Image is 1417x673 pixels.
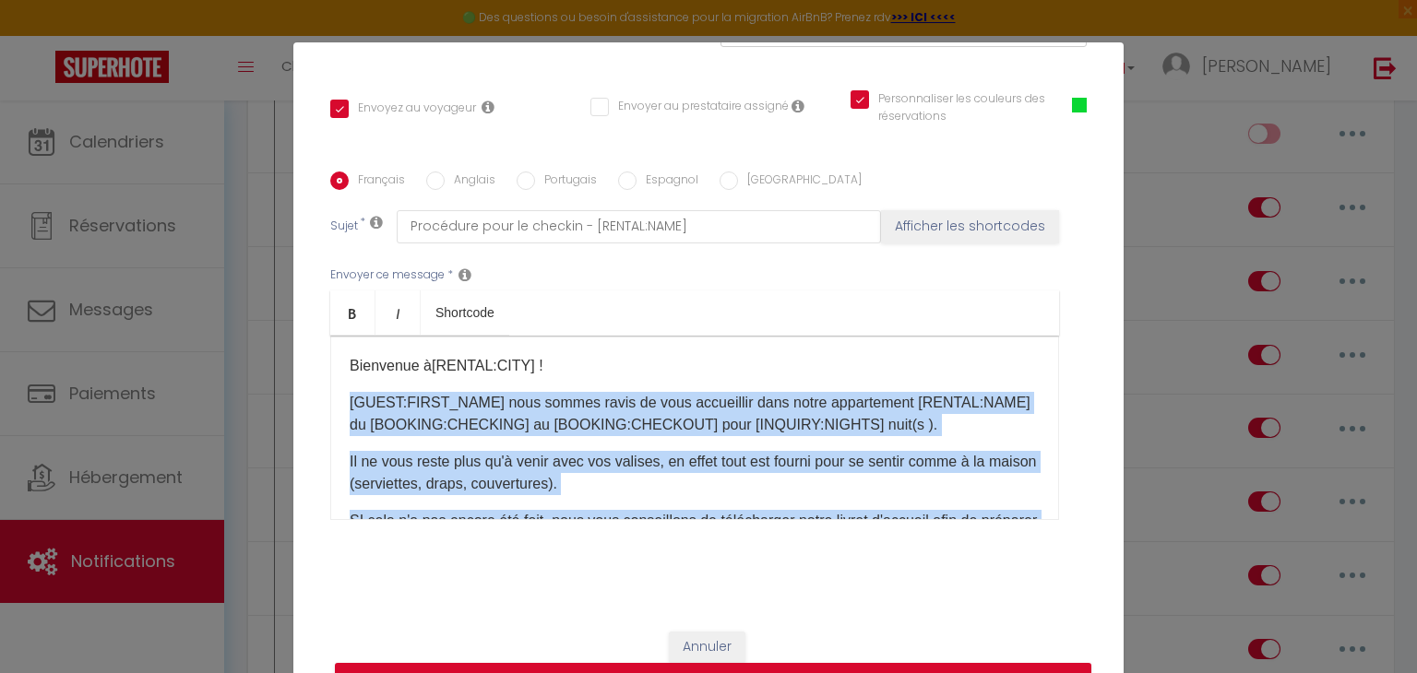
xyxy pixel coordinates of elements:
[421,290,509,335] a: Shortcode
[432,358,535,373] span: [RENTAL:CITY]
[637,171,698,192] label: Espagnol
[445,171,495,192] label: Anglais
[330,218,358,237] label: Sujet
[350,392,1040,436] p: [GUEST:FIRST_NAME]​​ nous sommes ravis de vous accueillir dans notre appartement [RENTAL:NAME]​​ ...
[792,99,804,113] i: Envoyer au prestataire si il est assigné
[330,266,445,284] label: Envoyer ce message
[349,171,405,192] label: Français
[458,267,471,282] i: Message
[330,290,375,335] a: Bold
[375,290,421,335] a: Italic
[738,171,862,192] label: [GEOGRAPHIC_DATA]
[350,355,1040,377] p: Bienvenue à ​ !
[881,210,1059,243] button: Afficher les shortcodes
[350,451,1040,495] p: Il ne vous reste plus qu'à venir avec vos valises, en effet tout est fourni pour se sentir comme ...
[350,510,1040,554] p: SI cela n'a pas encore été fait, nous vous conseillons de télécharger notre livret d'accueil afin...
[370,215,383,230] i: Subject
[669,632,745,663] button: Annuler
[535,171,597,192] label: Portugais
[482,100,494,114] i: Envoyer au voyageur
